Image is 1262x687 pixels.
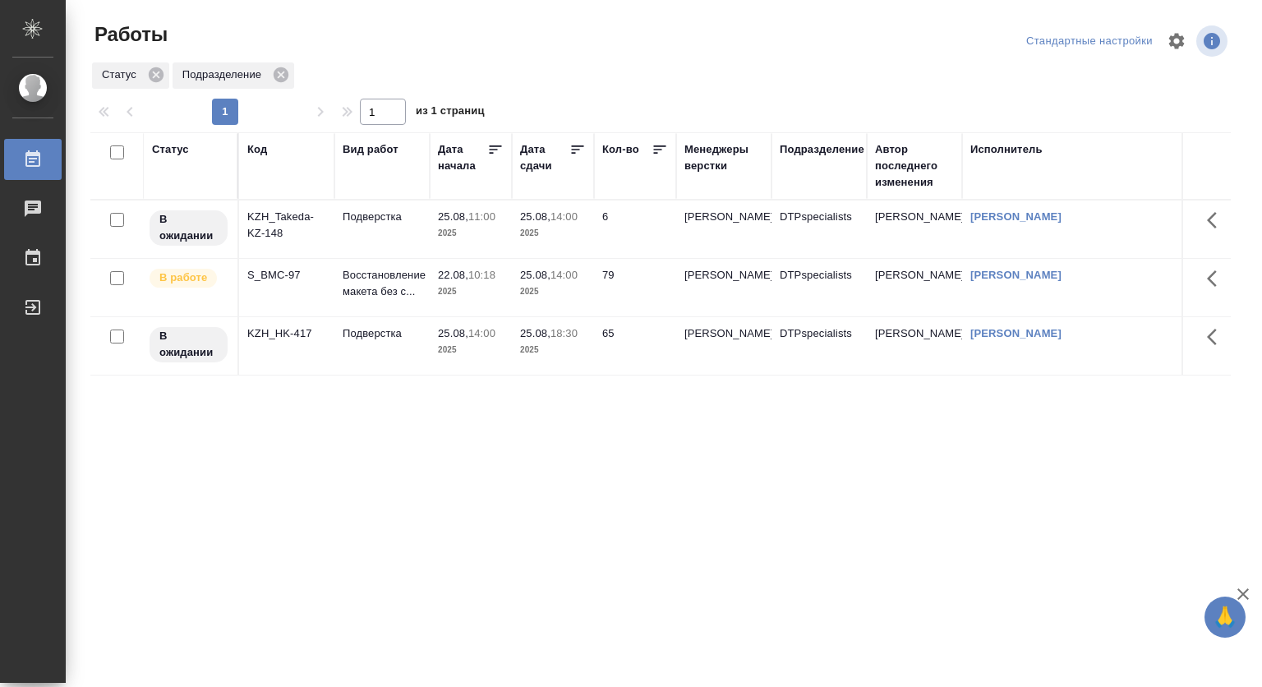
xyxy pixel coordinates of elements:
[550,327,578,339] p: 18:30
[247,325,326,342] div: KZH_HK-417
[1197,201,1237,240] button: Здесь прячутся важные кнопки
[684,325,763,342] p: [PERSON_NAME]
[343,267,421,300] p: Восстановление макета без с...
[159,270,207,286] p: В работе
[1197,317,1237,357] button: Здесь прячутся важные кнопки
[182,67,267,83] p: Подразделение
[438,141,487,174] div: Дата начала
[594,201,676,258] td: 6
[594,259,676,316] td: 79
[520,225,586,242] p: 2025
[1196,25,1231,57] span: Посмотреть информацию
[148,209,229,247] div: Исполнитель назначен, приступать к работе пока рано
[102,67,142,83] p: Статус
[438,284,504,300] p: 2025
[867,259,962,316] td: [PERSON_NAME]
[1197,259,1237,298] button: Здесь прячутся важные кнопки
[468,327,495,339] p: 14:00
[550,210,578,223] p: 14:00
[148,267,229,289] div: Исполнитель выполняет работу
[520,284,586,300] p: 2025
[343,209,421,225] p: Подверстка
[148,325,229,364] div: Исполнитель назначен, приступать к работе пока рано
[343,325,421,342] p: Подверстка
[468,210,495,223] p: 11:00
[1157,21,1196,61] span: Настроить таблицу
[438,342,504,358] p: 2025
[247,141,267,158] div: Код
[520,141,569,174] div: Дата сдачи
[684,141,763,174] div: Менеджеры верстки
[875,141,954,191] div: Автор последнего изменения
[343,141,398,158] div: Вид работ
[970,210,1062,223] a: [PERSON_NAME]
[90,21,168,48] span: Работы
[1204,597,1246,638] button: 🙏
[684,267,763,284] p: [PERSON_NAME]
[771,259,867,316] td: DTPspecialists
[520,210,550,223] p: 25.08,
[771,201,867,258] td: DTPspecialists
[159,211,218,244] p: В ожидании
[438,225,504,242] p: 2025
[970,141,1043,158] div: Исполнитель
[594,317,676,375] td: 65
[867,317,962,375] td: [PERSON_NAME]
[173,62,294,89] div: Подразделение
[970,327,1062,339] a: [PERSON_NAME]
[438,327,468,339] p: 25.08,
[771,317,867,375] td: DTPspecialists
[520,327,550,339] p: 25.08,
[970,269,1062,281] a: [PERSON_NAME]
[520,342,586,358] p: 2025
[684,209,763,225] p: [PERSON_NAME]
[867,201,962,258] td: [PERSON_NAME]
[159,328,218,361] p: В ожидании
[780,141,864,158] div: Подразделение
[92,62,169,89] div: Статус
[438,269,468,281] p: 22.08,
[602,141,639,158] div: Кол-во
[247,267,326,284] div: S_BMC-97
[152,141,189,158] div: Статус
[416,101,485,125] span: из 1 страниц
[247,209,326,242] div: KZH_Takeda-KZ-148
[468,269,495,281] p: 10:18
[550,269,578,281] p: 14:00
[1022,29,1157,54] div: split button
[1211,600,1239,634] span: 🙏
[520,269,550,281] p: 25.08,
[438,210,468,223] p: 25.08,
